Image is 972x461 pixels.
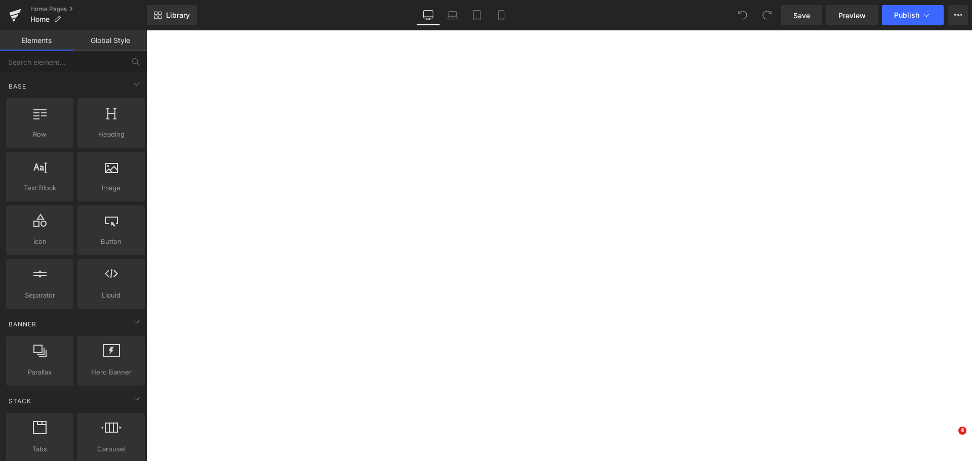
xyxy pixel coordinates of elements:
a: Laptop [440,5,465,25]
span: Tabs [9,444,70,454]
a: New Library [147,5,197,25]
span: Heading [80,129,142,140]
span: Banner [8,319,37,329]
span: Preview [838,10,866,21]
span: Liquid [80,290,142,301]
span: Text Block [9,183,70,193]
span: Parallax [9,367,70,378]
span: 4 [958,427,966,435]
span: Row [9,129,70,140]
span: Button [80,236,142,247]
a: Desktop [416,5,440,25]
span: Icon [9,236,70,247]
span: Stack [8,396,32,406]
a: Global Style [73,30,147,51]
a: Preview [826,5,878,25]
iframe: Intercom live chat [938,427,962,451]
a: Tablet [465,5,489,25]
button: More [948,5,968,25]
span: Carousel [80,444,142,454]
button: Redo [757,5,777,25]
span: Image [80,183,142,193]
a: Mobile [489,5,513,25]
span: Library [166,11,190,20]
span: Publish [894,11,919,19]
span: Save [793,10,810,21]
span: Hero Banner [80,367,142,378]
span: Home [30,15,50,23]
span: Separator [9,290,70,301]
a: Home Pages [30,5,147,13]
span: Base [8,81,27,91]
button: Undo [733,5,753,25]
button: Publish [882,5,944,25]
